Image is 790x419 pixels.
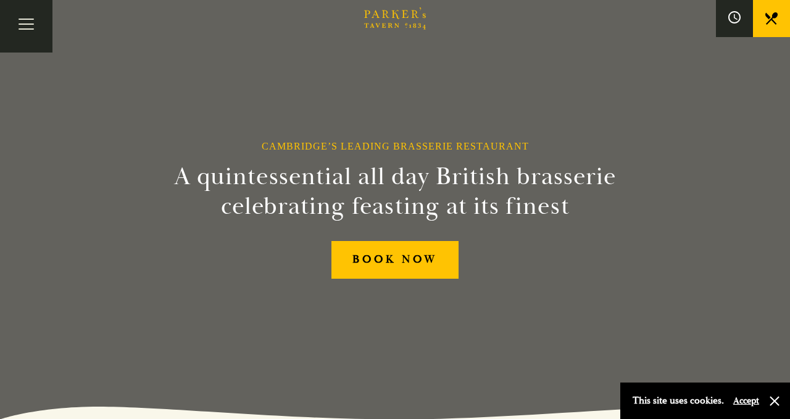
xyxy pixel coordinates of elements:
a: BOOK NOW [331,241,459,279]
h1: Cambridge’s Leading Brasserie Restaurant [262,140,529,152]
h2: A quintessential all day British brasserie celebrating feasting at its finest [114,162,676,221]
p: This site uses cookies. [633,392,724,410]
button: Accept [733,395,759,407]
button: Close and accept [768,395,781,407]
